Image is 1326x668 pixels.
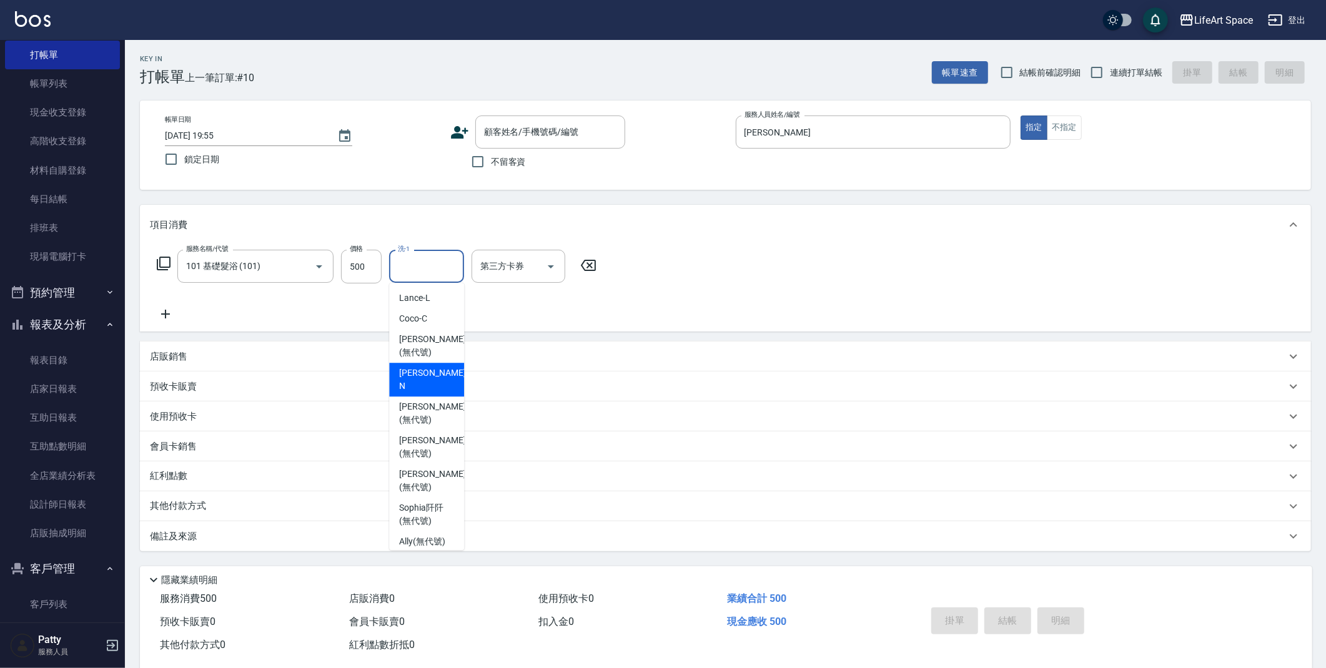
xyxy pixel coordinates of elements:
a: 報表目錄 [5,346,120,375]
a: 現金收支登錄 [5,98,120,127]
span: 鎖定日期 [184,153,219,166]
span: 扣入金 0 [538,616,574,627]
label: 服務名稱/代號 [186,244,228,253]
p: 紅利點數 [150,469,194,483]
button: 報表及分析 [5,308,120,341]
img: Logo [15,11,51,27]
a: 材料自購登錄 [5,156,120,185]
a: 現場電腦打卡 [5,242,120,271]
div: 店販銷售 [140,341,1311,371]
a: 店販抽成明細 [5,519,120,548]
span: 服務消費 500 [160,592,217,604]
span: Lance -L [399,292,430,305]
button: 帳單速查 [932,61,988,84]
a: 全店業績分析表 [5,461,120,490]
p: 使用預收卡 [150,410,197,423]
a: 高階收支登錄 [5,127,120,155]
p: 服務人員 [38,646,102,657]
span: 業績合計 500 [727,592,786,604]
span: 現金應收 500 [727,616,786,627]
span: Sophia阡阡 (無代號) [399,501,454,528]
button: 不指定 [1047,115,1082,140]
a: 每日結帳 [5,185,120,214]
p: 會員卡銷售 [150,440,197,453]
span: 不留客資 [491,155,526,169]
span: 連續打單結帳 [1110,66,1162,79]
img: Person [10,633,35,658]
span: [PERSON_NAME] (無代號) [399,434,465,460]
button: 指定 [1021,115,1047,140]
a: 打帳單 [5,41,120,69]
span: [PERSON_NAME] -N [399,366,468,393]
h3: 打帳單 [140,68,185,86]
a: 設計師日報表 [5,490,120,519]
span: 紅利點數折抵 0 [349,639,415,651]
label: 洗-1 [398,244,410,253]
input: YYYY/MM/DD hh:mm [165,125,325,146]
div: 紅利點數 [140,461,1311,491]
h2: Key In [140,55,185,63]
button: Choose date, selected date is 2025-08-20 [330,121,360,151]
p: 預收卡販賣 [150,380,197,393]
a: 排班表 [5,214,120,242]
div: 會員卡銷售 [140,431,1311,461]
span: Coco -C [399,312,427,325]
p: 其他付款方式 [150,499,212,513]
div: 預收卡販賣 [140,371,1311,401]
a: 卡券管理 [5,619,120,647]
span: 使用預收卡 0 [538,592,594,604]
p: 備註及來源 [150,530,197,543]
span: [PERSON_NAME] (無代號) [399,333,465,359]
h5: Patty [38,634,102,646]
span: 結帳前確認明細 [1020,66,1081,79]
button: 預約管理 [5,277,120,309]
a: 店家日報表 [5,375,120,403]
span: Ally (無代號) [399,535,445,548]
label: 價格 [350,244,363,253]
span: 其他付款方式 0 [160,639,225,651]
label: 帳單日期 [165,115,191,124]
div: LifeArt Space [1194,12,1253,28]
button: Open [541,257,561,277]
p: 店販銷售 [150,350,187,363]
a: 互助點數明細 [5,432,120,461]
a: 互助日報表 [5,403,120,432]
div: 項目消費 [140,205,1311,245]
span: 預收卡販賣 0 [160,616,215,627]
a: 客戶列表 [5,590,120,619]
span: 會員卡販賣 0 [349,616,405,627]
span: 店販消費 0 [349,592,395,604]
button: LifeArt Space [1174,7,1258,33]
span: [PERSON_NAME] (無代號) [399,468,465,494]
button: 登出 [1263,9,1311,32]
label: 服務人員姓名/編號 [745,110,799,119]
div: 其他付款方式 [140,491,1311,521]
div: 備註及來源 [140,521,1311,551]
button: 客戶管理 [5,553,120,585]
p: 隱藏業績明細 [161,574,217,587]
span: 上一筆訂單:#10 [185,70,255,86]
button: Open [309,257,329,277]
button: save [1143,7,1168,32]
div: 使用預收卡 [140,401,1311,431]
a: 帳單列表 [5,69,120,98]
p: 項目消費 [150,219,187,232]
span: [PERSON_NAME] (無代號) [399,400,465,426]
